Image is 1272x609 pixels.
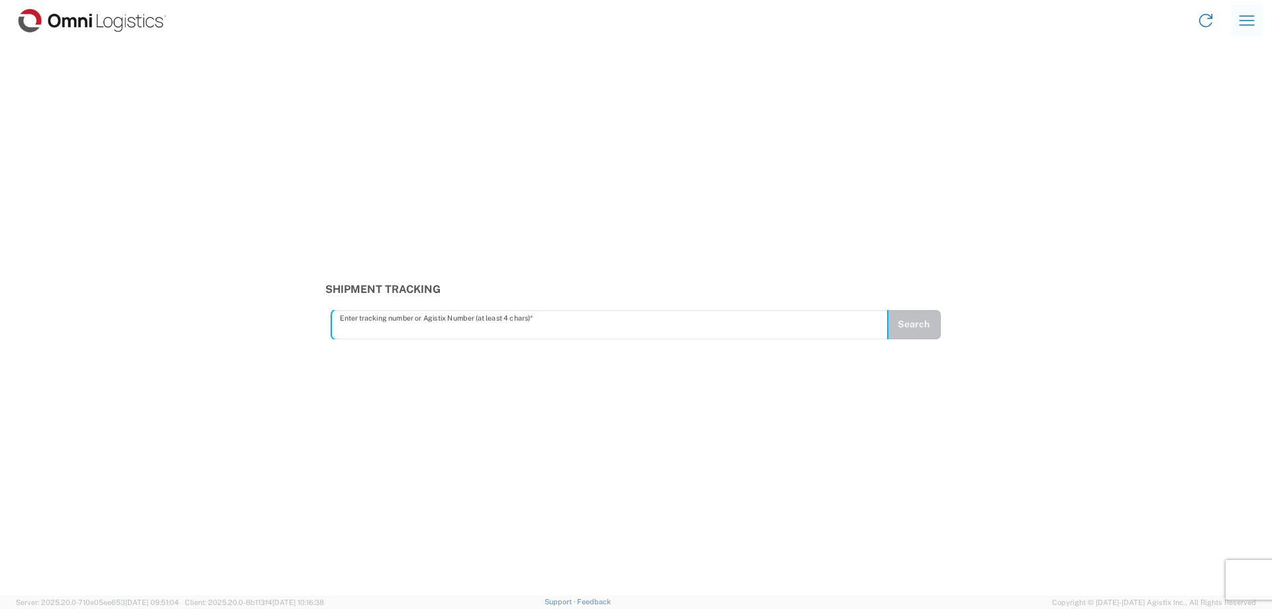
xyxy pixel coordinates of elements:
[577,598,611,606] a: Feedback
[16,7,168,34] img: mach1
[545,598,578,606] a: Support
[16,598,179,606] span: Server: 2025.20.0-710e05ee653
[125,598,179,606] span: [DATE] 09:51:04
[185,598,324,606] span: Client: 2025.20.0-8b113f4
[272,598,324,606] span: [DATE] 10:16:38
[1052,596,1256,608] span: Copyright © [DATE]-[DATE] Agistix Inc., All Rights Reserved
[325,283,947,296] h3: Shipment Tracking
